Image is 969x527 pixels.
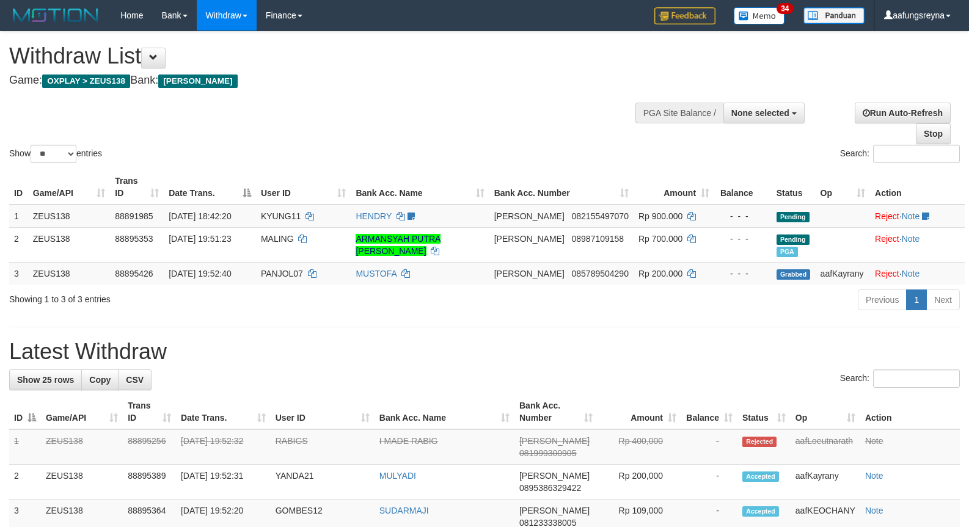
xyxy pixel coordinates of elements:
[519,448,576,458] span: Copy 081999300905 to clipboard
[571,234,624,244] span: Copy 08987109158 to clipboard
[42,75,130,88] span: OXPLAY > ZEUS138
[840,145,960,163] label: Search:
[902,211,920,221] a: Note
[870,205,965,228] td: ·
[873,145,960,163] input: Search:
[9,170,28,205] th: ID
[9,227,28,262] td: 2
[356,269,397,278] a: MUSTOFA
[926,289,960,310] a: Next
[906,289,927,310] a: 1
[89,375,111,385] span: Copy
[860,394,960,429] th: Action
[777,212,810,222] span: Pending
[110,170,164,205] th: Trans ID: activate to sort column ascending
[115,234,153,244] span: 88895353
[81,369,119,390] a: Copy
[681,394,737,429] th: Balance: activate to sort column ascending
[870,262,965,285] td: ·
[9,75,634,87] h4: Game: Bank:
[638,269,682,278] span: Rp 200.000
[635,103,723,123] div: PGA Site Balance /
[865,436,883,446] a: Note
[41,465,123,500] td: ZEUS138
[9,394,41,429] th: ID: activate to sort column descending
[494,269,565,278] span: [PERSON_NAME]
[375,394,514,429] th: Bank Acc. Name: activate to sort column ascending
[261,211,301,221] span: KYUNG11
[261,234,294,244] span: MALING
[519,483,581,493] span: Copy 0895386329422 to clipboard
[9,44,634,68] h1: Withdraw List
[519,436,590,446] span: [PERSON_NAME]
[873,369,960,388] input: Search:
[719,210,767,222] div: - - -
[742,471,779,482] span: Accepted
[115,269,153,278] span: 88895426
[654,7,715,24] img: Feedback.jpg
[514,394,598,429] th: Bank Acc. Number: activate to sort column ascending
[870,227,965,262] td: ·
[123,394,176,429] th: Trans ID: activate to sort column ascending
[777,269,811,280] span: Grabbed
[169,269,231,278] span: [DATE] 19:52:40
[681,465,737,500] td: -
[916,123,951,144] a: Stop
[777,3,793,14] span: 34
[737,394,791,429] th: Status: activate to sort column ascending
[902,269,920,278] a: Note
[261,269,303,278] span: PANJOL07
[41,429,123,465] td: ZEUS138
[169,211,231,221] span: [DATE] 18:42:20
[875,234,899,244] a: Reject
[379,506,429,515] a: SUDARMAJI
[126,375,144,385] span: CSV
[9,6,102,24] img: MOTION_logo.png
[256,170,351,205] th: User ID: activate to sort column ascending
[9,340,960,364] h1: Latest Withdraw
[855,103,951,123] a: Run Auto-Refresh
[719,233,767,245] div: - - -
[777,234,810,245] span: Pending
[723,103,805,123] button: None selected
[634,170,714,205] th: Amount: activate to sort column ascending
[803,7,865,24] img: panduan.png
[9,262,28,285] td: 3
[791,394,860,429] th: Op: activate to sort column ascending
[719,267,767,280] div: - - -
[598,394,681,429] th: Amount: activate to sort column ascending
[731,108,789,118] span: None selected
[742,437,777,447] span: Rejected
[351,170,489,205] th: Bank Acc. Name: activate to sort column ascending
[115,211,153,221] span: 88891985
[164,170,256,205] th: Date Trans.: activate to sort column descending
[176,394,271,429] th: Date Trans.: activate to sort column ascending
[9,145,102,163] label: Show entries
[681,429,737,465] td: -
[176,465,271,500] td: [DATE] 19:52:31
[598,465,681,500] td: Rp 200,000
[118,369,152,390] a: CSV
[123,465,176,500] td: 88895389
[356,211,392,221] a: HENDRY
[271,465,375,500] td: YANDA21
[865,471,883,481] a: Note
[791,465,860,500] td: aafKayrany
[28,170,110,205] th: Game/API: activate to sort column ascending
[9,465,41,500] td: 2
[169,234,231,244] span: [DATE] 19:51:23
[791,429,860,465] td: aafLoeutnarath
[28,227,110,262] td: ZEUS138
[123,429,176,465] td: 88895256
[356,234,441,256] a: ARMANSYAH PUTRA [PERSON_NAME]
[816,170,870,205] th: Op: activate to sort column ascending
[9,288,395,305] div: Showing 1 to 3 of 3 entries
[902,234,920,244] a: Note
[714,170,772,205] th: Balance
[41,394,123,429] th: Game/API: activate to sort column ascending
[158,75,237,88] span: [PERSON_NAME]
[772,170,816,205] th: Status
[17,375,74,385] span: Show 25 rows
[875,211,899,221] a: Reject
[742,506,779,517] span: Accepted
